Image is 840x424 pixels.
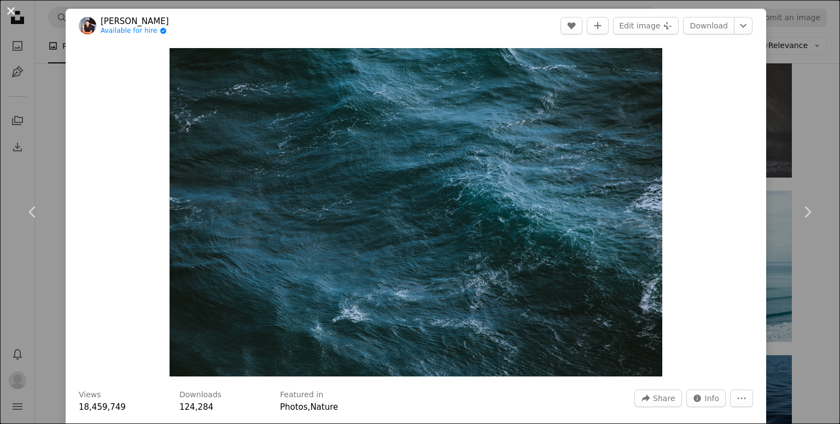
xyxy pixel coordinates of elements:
a: Download [683,17,734,34]
a: Next [774,160,840,264]
button: Stats about this image [686,390,726,407]
span: 124,284 [179,402,213,412]
button: Edit image [613,17,679,34]
h3: Views [79,390,101,401]
h3: Featured in [280,390,323,401]
button: Share this image [634,390,681,407]
span: Info [705,390,720,407]
a: [PERSON_NAME] [101,16,169,27]
button: More Actions [730,390,753,407]
a: Nature [310,402,338,412]
img: Go to Ivana Cajina's profile [79,17,96,34]
button: Like [561,17,582,34]
button: Add to Collection [587,17,609,34]
img: aerial view photography of sea [170,48,663,376]
button: Choose download size [734,17,752,34]
span: 18,459,749 [79,402,126,412]
a: Available for hire [101,27,169,36]
h3: Downloads [179,390,221,401]
a: Photos [280,402,308,412]
button: Zoom in on this image [170,48,663,376]
span: Share [653,390,675,407]
span: , [308,402,311,412]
